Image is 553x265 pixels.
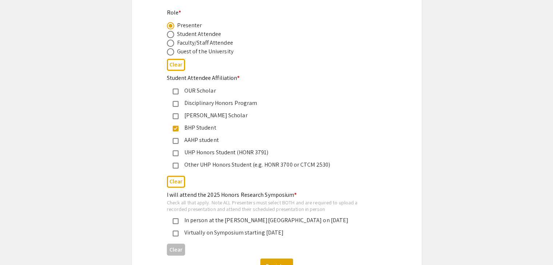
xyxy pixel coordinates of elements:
div: Faculty/Staff Attendee [177,38,233,47]
div: OUR Scholar [179,86,369,95]
mat-label: I will attend the 2025 Honors Research Symposium [167,191,297,199]
div: In person at the [PERSON_NAME][GEOGRAPHIC_DATA] on [DATE] [179,216,369,225]
div: Guest of the University [177,47,233,56]
mat-label: Role [167,9,181,16]
div: Other UHP Honors Student (e.g. HONR 3700 or CTCM 2530) [179,160,369,169]
div: Disciplinary Honors Program [179,99,369,107]
button: Clear [167,176,185,188]
button: Clear [167,244,185,256]
div: Virtually on Symposium starting [DATE] [179,228,369,237]
div: [PERSON_NAME] Scholar [179,111,369,120]
iframe: Chat [5,232,31,260]
div: AAHP student [179,136,369,144]
div: Check all that apply. Note ALL Presenters must select BOTH and are required to upload a recorded ... [167,199,375,212]
div: BHP Student [179,123,369,132]
button: Clear [167,59,185,71]
div: Student Attendee [177,30,221,38]
div: UHP Honors Student (HONR 3791) [179,148,369,157]
div: Presenter [177,21,202,30]
mat-label: Student Attendee Affiliation [167,74,240,82]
